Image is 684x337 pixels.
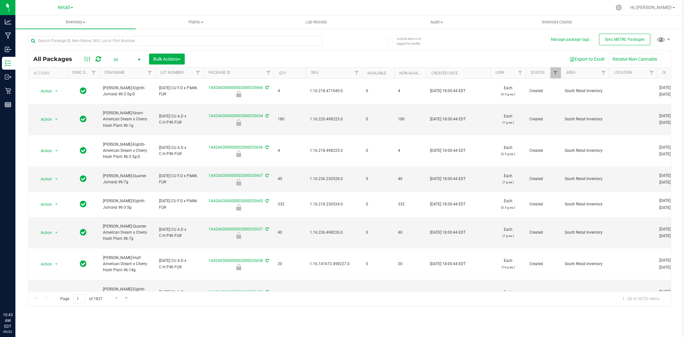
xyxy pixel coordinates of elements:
span: select [53,175,61,184]
span: Bulk Actions [153,56,181,62]
span: [DATE] CU F.D x P.M#6 FLW [159,173,199,185]
span: 40 [278,176,302,182]
span: select [53,87,61,96]
span: 0 [366,116,390,122]
span: Sync from Compliance System [265,145,269,150]
span: Created [529,261,557,267]
span: select [53,146,61,155]
span: [DATE] 18:00:44 EDT [430,148,466,154]
span: Sync from Compliance System [265,85,269,90]
span: Action [35,260,52,269]
span: 4 [398,148,422,154]
span: 0 [366,229,390,236]
p: (3.5 g ea.) [494,91,522,97]
span: In Sync [80,259,87,268]
span: [DATE] 18:00:44 EDT [430,261,466,267]
span: [PERSON_NAME]-Quarter-Jumanji #6-7g [103,173,151,185]
a: Available [367,71,386,75]
span: 1.16.218.230524.0 [310,201,358,207]
span: Each [494,289,522,301]
div: Newly Received [202,119,275,126]
button: Export to Excel [565,54,608,65]
inline-svg: Analytics [5,19,11,25]
div: Newly Received [202,179,275,186]
span: In Sync [80,228,87,237]
span: Inventory [15,19,136,25]
span: 0 [366,88,390,94]
inline-svg: Inventory [5,60,11,66]
span: [PERSON_NAME]-Eighth-Jumanji #6-3.5g-D [103,85,151,97]
inline-svg: Retail [5,88,11,94]
span: All Packages [33,56,79,63]
input: 1 [73,294,85,304]
span: South Retail Inventory [565,176,605,182]
span: Retail [58,5,70,10]
a: 1A42A0300000002000033666 [208,85,263,90]
p: (7 g ea.) [494,233,522,239]
span: [DATE] CU F.D x P.M#6 FLW [159,85,199,97]
p: 09/22 [3,329,13,334]
span: Action [35,115,52,124]
span: Each [494,145,522,157]
span: South Retail Inventory [565,88,605,94]
a: Filter [145,67,155,78]
p: (1 g ea.) [494,119,522,125]
a: Filter [598,67,609,78]
span: Sync from Compliance System [265,114,269,118]
span: 0 [366,261,390,267]
span: 1.16.218.498225.0 [310,148,358,154]
span: select [53,228,61,237]
span: 40 [278,229,302,236]
a: Lot Number [160,70,183,75]
a: 1A42A0300000002000033655 [208,290,263,294]
span: [DATE] CU A.D x C.H.P#6 FLW [159,145,199,157]
span: Action [35,228,52,237]
inline-svg: Reports [5,101,11,108]
span: Each [494,198,522,210]
span: Action [35,175,52,184]
span: [PERSON_NAME]-Half-American Dream x Cherry Hash Plant #6-14g [103,255,151,273]
span: 180 [278,116,302,122]
span: In Sync [80,174,87,183]
span: 0 [366,176,390,182]
span: 1 - 20 of 36722 items [617,294,664,304]
span: Each [494,227,522,239]
span: [PERSON_NAME]-Eighth-American Dream x Cherry Hash Plant #6-3.5g [103,286,151,305]
span: 1.16.236.230528.0 [310,176,358,182]
a: Filter [515,67,526,78]
span: Created [529,116,557,122]
inline-svg: Outbound [5,74,11,80]
a: Area [566,70,576,75]
a: Lab Results [256,15,376,29]
a: Filter [550,67,561,78]
a: 1A42A0300000002000033658 [208,258,263,263]
div: Newly Received [202,232,275,239]
a: Filter [89,67,99,78]
a: SKU [311,70,318,75]
span: select [53,200,61,209]
a: Filter [646,67,657,78]
a: Go to the last page [122,294,131,303]
span: [DATE] CU A.D x C.H.P#6 FLW [159,227,199,239]
span: South Retail Inventory [565,261,605,267]
span: Each [494,258,522,270]
span: Each [494,173,522,185]
a: 1A42A0300000002000033667 [208,173,263,178]
span: Created [529,148,557,154]
span: Hi, [PERSON_NAME]! [630,5,672,10]
span: 332 [398,201,422,207]
p: (3.5 g ea.) [494,151,522,157]
span: Include items not tagged for facility [397,36,429,46]
a: Go to the next page [112,294,121,303]
span: 4 [278,88,302,94]
span: Action [35,87,52,96]
span: Action [35,200,52,209]
span: [DATE] 18:00:44 EDT [430,176,466,182]
a: Inventory Counts [497,15,617,29]
span: [DATE] 18:00:44 EDT [430,201,466,207]
span: In Sync [80,200,87,209]
input: Search Package ID, Item Name, SKU, Lot or Part Number... [28,36,323,46]
a: UOM [495,70,504,75]
div: Actions [33,71,64,75]
a: Item Name [104,70,125,75]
